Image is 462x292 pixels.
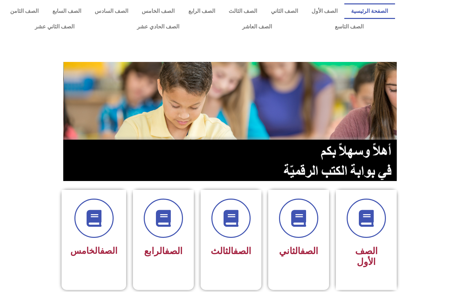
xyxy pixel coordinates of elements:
[144,246,183,256] span: الرابع
[211,246,251,256] span: الثالث
[279,246,318,256] span: الثاني
[344,3,395,19] a: الصفحة الرئيسية
[70,246,117,256] span: الخامس
[135,3,181,19] a: الصف الخامس
[305,3,344,19] a: الصف الأول
[233,246,251,256] a: الصف
[3,19,106,35] a: الصف الثاني عشر
[303,19,395,35] a: الصف التاسع
[3,3,45,19] a: الصف الثامن
[355,246,378,267] span: الصف الأول
[264,3,304,19] a: الصف الثاني
[182,3,222,19] a: الصف الرابع
[222,3,264,19] a: الصف الثالث
[45,3,88,19] a: الصف السابع
[211,19,303,35] a: الصف العاشر
[106,19,211,35] a: الصف الحادي عشر
[300,246,318,256] a: الصف
[165,246,183,256] a: الصف
[100,246,117,256] a: الصف
[88,3,135,19] a: الصف السادس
